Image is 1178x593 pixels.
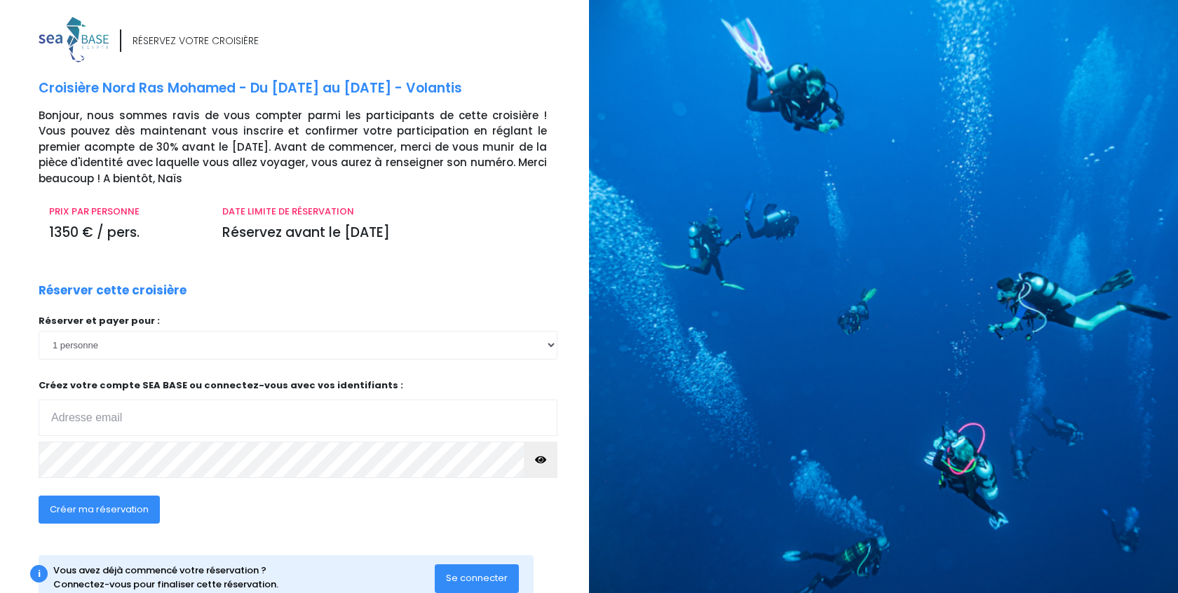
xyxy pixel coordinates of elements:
a: Se connecter [435,572,519,584]
p: Réserver cette croisière [39,282,187,300]
p: Bonjour, nous sommes ravis de vous compter parmi les participants de cette croisière ! Vous pouve... [39,108,578,187]
div: i [30,565,48,582]
p: Réservez avant le [DATE] [222,223,547,243]
p: Croisière Nord Ras Mohamed - Du [DATE] au [DATE] - Volantis [39,79,578,99]
p: PRIX PAR PERSONNE [49,205,201,219]
p: 1350 € / pers. [49,223,201,243]
p: Réserver et payer pour : [39,314,557,328]
input: Adresse email [39,400,557,436]
button: Créer ma réservation [39,496,160,524]
div: RÉSERVEZ VOTRE CROISIÈRE [133,34,259,48]
span: Se connecter [446,571,508,585]
img: logo_color1.png [39,17,109,62]
div: Vous avez déjà commencé votre réservation ? Connectez-vous pour finaliser cette réservation. [53,564,435,591]
p: Créez votre compte SEA BASE ou connectez-vous avec vos identifiants : [39,379,557,437]
span: Créer ma réservation [50,503,149,516]
p: DATE LIMITE DE RÉSERVATION [222,205,547,219]
button: Se connecter [435,564,519,592]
